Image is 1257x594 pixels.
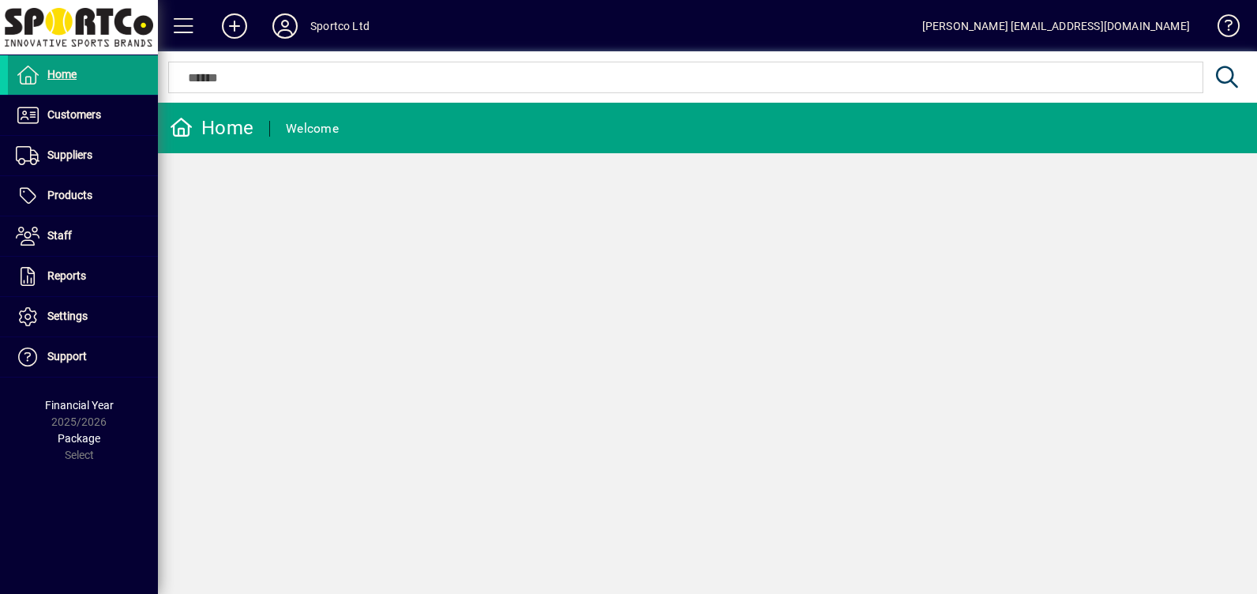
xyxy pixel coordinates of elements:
div: [PERSON_NAME] [EMAIL_ADDRESS][DOMAIN_NAME] [922,13,1190,39]
span: Customers [47,108,101,121]
span: Financial Year [45,399,114,412]
div: Sportco Ltd [310,13,370,39]
span: Support [47,350,87,363]
a: Staff [8,216,158,256]
span: Home [47,68,77,81]
span: Suppliers [47,148,92,161]
a: Support [8,337,158,377]
div: Home [170,115,253,141]
button: Add [209,12,260,40]
a: Customers [8,96,158,135]
span: Settings [47,310,88,322]
a: Suppliers [8,136,158,175]
a: Knowledge Base [1206,3,1237,55]
button: Profile [260,12,310,40]
span: Reports [47,269,86,282]
div: Welcome [286,116,339,141]
span: Products [47,189,92,201]
a: Settings [8,297,158,336]
span: Package [58,432,100,445]
a: Reports [8,257,158,296]
span: Staff [47,229,72,242]
a: Products [8,176,158,216]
